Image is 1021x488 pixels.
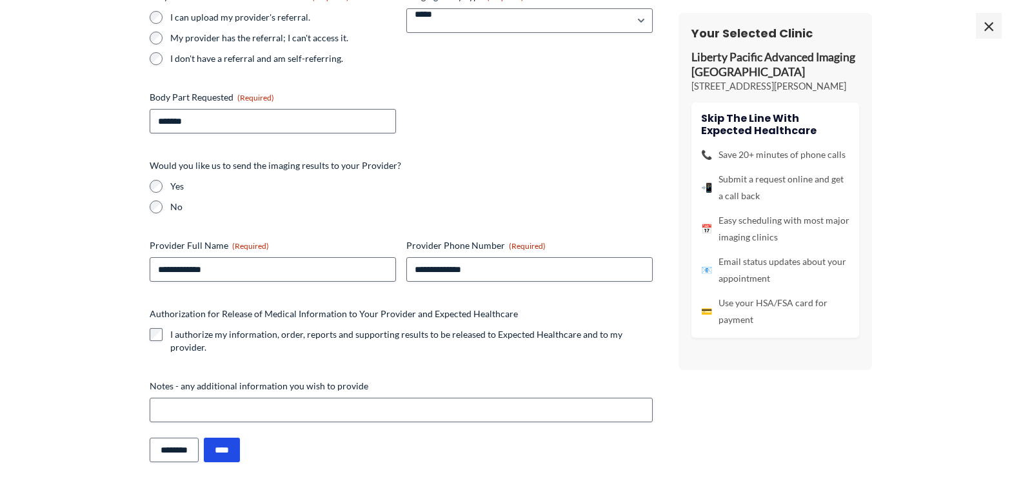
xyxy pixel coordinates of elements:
[691,26,859,41] h3: Your Selected Clinic
[406,239,653,252] label: Provider Phone Number
[701,262,712,278] span: 📧
[150,239,396,252] label: Provider Full Name
[701,179,712,196] span: 📲
[701,146,849,163] li: Save 20+ minutes of phone calls
[170,180,653,193] label: Yes
[232,241,269,251] span: (Required)
[701,171,849,204] li: Submit a request online and get a call back
[976,13,1002,39] span: ×
[150,307,518,320] legend: Authorization for Release of Medical Information to Your Provider and Expected Healthcare
[691,50,859,80] p: Liberty Pacific Advanced Imaging [GEOGRAPHIC_DATA]
[691,80,859,93] p: [STREET_ADDRESS][PERSON_NAME]
[170,328,653,354] label: I authorize my information, order, reports and supporting results to be released to Expected Heal...
[701,303,712,320] span: 💳
[170,200,653,213] label: No
[701,253,849,287] li: Email status updates about your appointment
[170,52,396,65] label: I don't have a referral and am self-referring.
[237,93,274,102] span: (Required)
[701,220,712,237] span: 📅
[150,91,396,104] label: Body Part Requested
[701,112,849,137] h4: Skip the line with Expected Healthcare
[701,212,849,246] li: Easy scheduling with most major imaging clinics
[701,295,849,328] li: Use your HSA/FSA card for payment
[509,241,546,251] span: (Required)
[170,32,396,44] label: My provider has the referral; I can't access it.
[150,380,653,393] label: Notes - any additional information you wish to provide
[701,146,712,163] span: 📞
[170,11,396,24] label: I can upload my provider's referral.
[150,159,401,172] legend: Would you like us to send the imaging results to your Provider?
